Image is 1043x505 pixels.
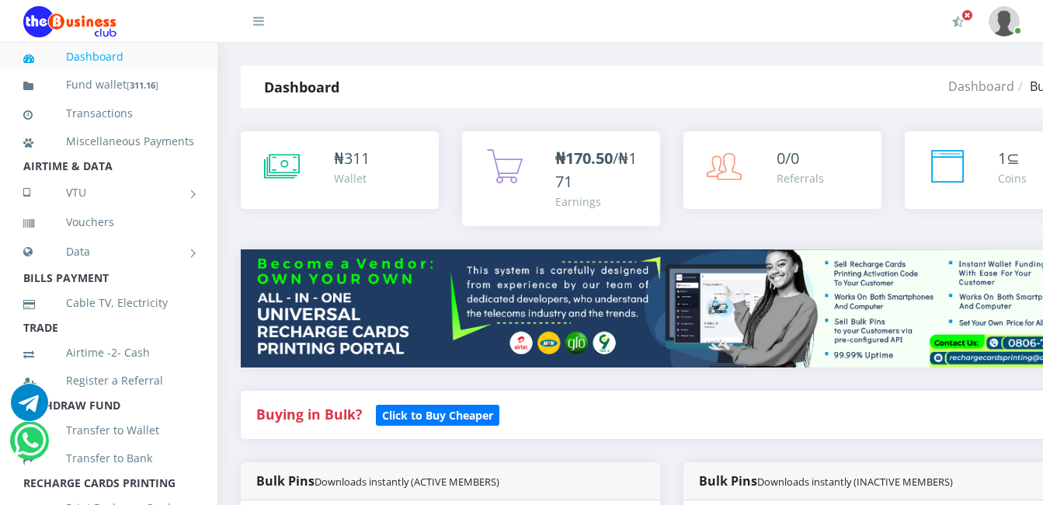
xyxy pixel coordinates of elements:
span: 311 [344,148,370,169]
a: Transfer to Bank [23,441,194,476]
a: Transfer to Wallet [23,413,194,448]
i: Activate Your Membership [952,16,964,28]
a: Vouchers [23,204,194,240]
a: Dashboard [948,78,1014,95]
a: Dashboard [23,39,194,75]
a: Register a Referral [23,363,194,399]
div: ₦ [334,147,370,170]
img: Logo [23,6,116,37]
b: ₦170.50 [555,148,613,169]
a: Chat for support [14,434,46,459]
strong: Bulk Pins [256,472,499,489]
a: VTU [23,173,194,212]
div: Earnings [555,193,645,210]
small: Downloads instantly (INACTIVE MEMBERS) [757,475,953,489]
small: Downloads instantly (ACTIVE MEMBERS) [315,475,499,489]
span: Activate Your Membership [961,9,973,21]
div: Referrals [777,170,824,186]
a: Fund wallet[311.16] [23,67,194,103]
a: ₦170.50/₦171 Earnings [462,131,660,226]
a: Click to Buy Cheaper [376,405,499,423]
small: [ ] [127,79,158,91]
a: Chat for support [11,395,48,421]
strong: Bulk Pins [699,472,953,489]
b: 311.16 [130,79,155,91]
div: ⊆ [998,147,1027,170]
span: /₦171 [555,148,637,192]
a: 0/0 Referrals [683,131,881,209]
div: Coins [998,170,1027,186]
span: 0/0 [777,148,799,169]
img: User [989,6,1020,37]
strong: Buying in Bulk? [256,405,362,423]
a: Transactions [23,96,194,131]
a: Data [23,232,194,271]
b: Click to Buy Cheaper [382,408,493,423]
div: Wallet [334,170,370,186]
a: Cable TV, Electricity [23,285,194,321]
strong: Dashboard [264,78,339,96]
a: ₦311 Wallet [241,131,439,209]
span: 1 [998,148,1006,169]
a: Miscellaneous Payments [23,124,194,159]
a: Airtime -2- Cash [23,335,194,371]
